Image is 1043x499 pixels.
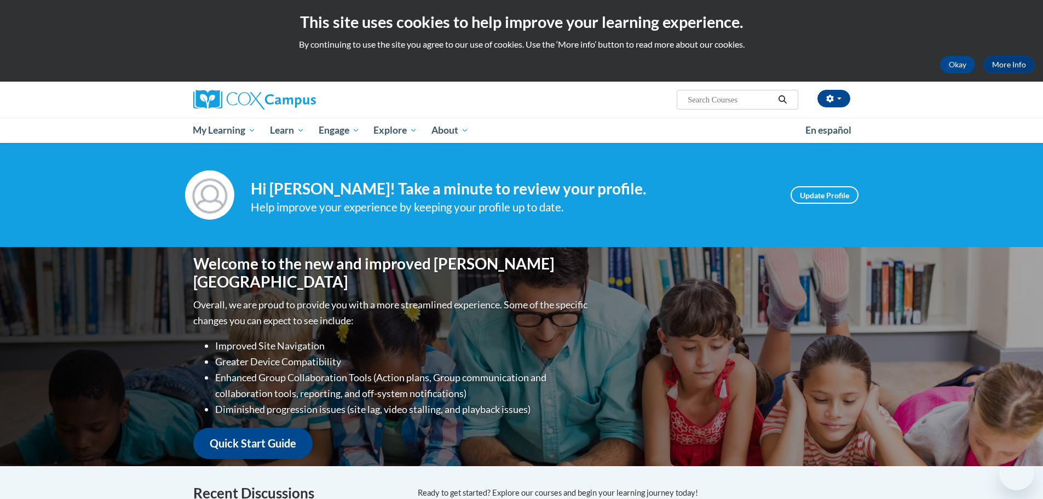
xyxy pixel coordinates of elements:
button: Okay [940,56,975,73]
a: Engage [312,118,367,143]
span: Engage [319,124,360,137]
li: Improved Site Navigation [215,338,590,354]
span: My Learning [193,124,256,137]
a: Update Profile [791,186,858,204]
a: Learn [263,118,312,143]
a: En español [798,119,858,142]
button: Account Settings [817,90,850,107]
div: Help improve your experience by keeping your profile up to date. [251,198,774,216]
img: Cox Campus [193,90,316,110]
button: Search [774,93,791,106]
span: En español [805,124,851,136]
h1: Welcome to the new and improved [PERSON_NAME][GEOGRAPHIC_DATA] [193,255,590,291]
li: Enhanced Group Collaboration Tools (Action plans, Group communication and collaboration tools, re... [215,370,590,402]
img: Profile Image [185,170,234,220]
span: Learn [270,124,304,137]
h2: This site uses cookies to help improve your learning experience. [8,11,1035,33]
p: By continuing to use the site you agree to our use of cookies. Use the ‘More info’ button to read... [8,38,1035,50]
a: Quick Start Guide [193,428,313,459]
div: Main menu [177,118,867,143]
span: Explore [373,124,417,137]
p: Overall, we are proud to provide you with a more streamlined experience. Some of the specific cha... [193,297,590,329]
input: Search Courses [687,93,774,106]
li: Greater Device Compatibility [215,354,590,370]
a: More Info [983,56,1035,73]
a: Cox Campus [193,90,401,110]
li: Diminished progression issues (site lag, video stalling, and playback issues) [215,402,590,417]
h4: Hi [PERSON_NAME]! Take a minute to review your profile. [251,180,774,198]
a: About [424,118,476,143]
a: Explore [366,118,424,143]
iframe: Button to launch messaging window [999,455,1034,490]
span: About [431,124,469,137]
a: My Learning [186,118,263,143]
